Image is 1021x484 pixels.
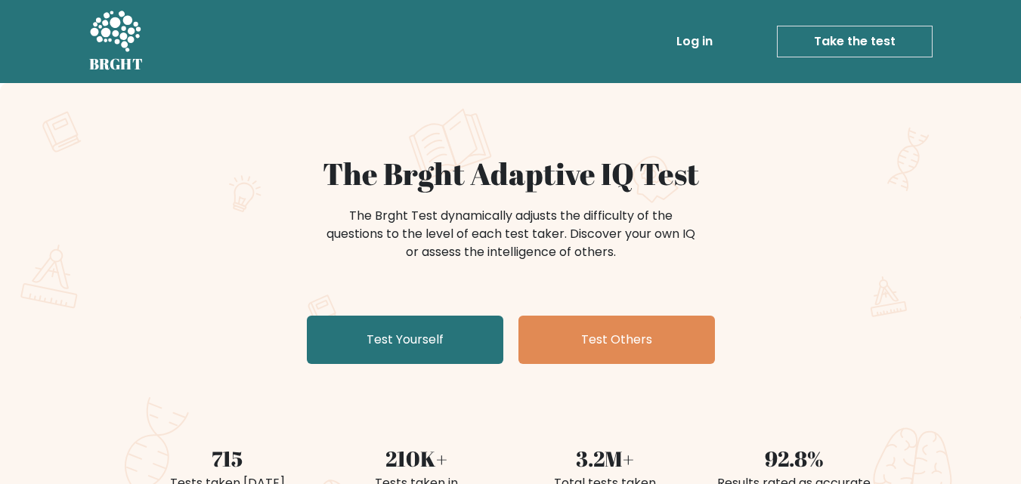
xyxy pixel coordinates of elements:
[89,55,144,73] h5: BRGHT
[142,156,880,192] h1: The Brght Adaptive IQ Test
[709,442,880,474] div: 92.8%
[331,442,502,474] div: 210K+
[322,207,700,261] div: The Brght Test dynamically adjusts the difficulty of the questions to the level of each test take...
[670,26,719,57] a: Log in
[142,442,313,474] div: 715
[777,26,933,57] a: Take the test
[89,6,144,77] a: BRGHT
[518,316,715,364] a: Test Others
[307,316,503,364] a: Test Yourself
[520,442,691,474] div: 3.2M+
